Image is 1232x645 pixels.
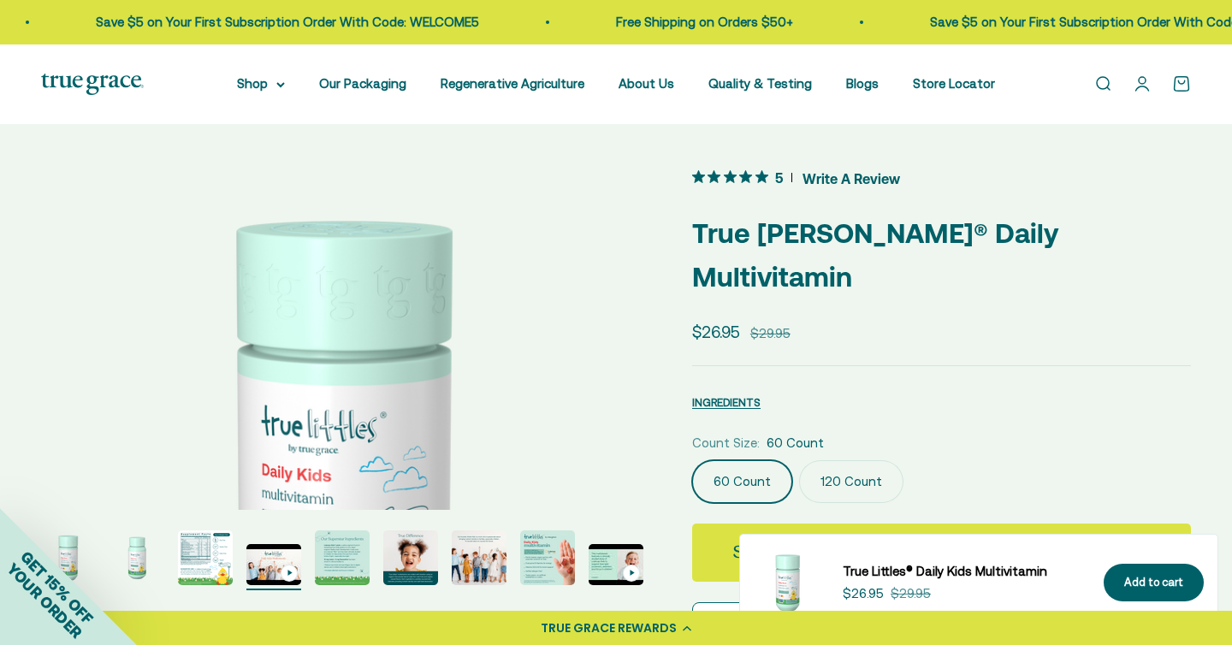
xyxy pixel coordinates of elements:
button: Go to item 7 [452,530,506,590]
compare-at-price: $29.95 [891,583,931,604]
p: True [PERSON_NAME]® Daily Multivitamin [692,211,1191,299]
a: Free Shipping on Orders $50+ [616,15,793,29]
sale-price: $26.95 [843,583,884,604]
a: Quality & Testing [708,76,812,91]
img: True Littles® Daily Kids Multivitamin [754,548,822,617]
span: INGREDIENTS [692,396,761,409]
div: Add to cart [1124,574,1183,592]
button: 5 out 5 stars rating in total 4 reviews. Jump to reviews. [692,165,900,191]
span: 5 [775,168,783,186]
button: Go to item 2 [110,530,164,590]
a: Our Packaging [319,76,406,91]
compare-at-price: $29.95 [750,323,791,344]
img: True Littles® Daily Kids Multivitamin [452,530,506,585]
p: Save $5 on Your First Subscription Order With Code: WELCOME5 [96,12,479,33]
a: Store Locator [913,76,995,91]
legend: Count Size: [692,433,760,453]
button: Go to item 3 [178,530,233,590]
a: True Littles® Daily Kids Multivitamin [843,561,1083,582]
button: Go to item 8 [520,530,575,590]
strong: Save $5 on your first subscription with code: WELCOME5 [733,541,1149,564]
div: TRUE GRACE REWARDS [541,619,677,637]
button: INGREDIENTS [692,392,761,412]
img: True Littles® Daily Kids Multivitamin [520,530,575,585]
button: Go to item 5 [315,530,370,590]
summary: Shop [237,74,285,94]
img: True Littles® Daily Kids Multivitamin [383,530,438,585]
img: True Littles® Daily Kids Multivitamin [110,530,164,585]
span: GET 15% OFF [17,547,97,627]
span: 60 Count [767,433,824,453]
button: Go to item 9 [589,544,643,590]
a: Regenerative Agriculture [441,76,584,91]
img: True Littles® Daily Kids Multivitamin [178,530,233,585]
a: About Us [619,76,674,91]
span: YOUR ORDER [3,559,86,642]
span: Write A Review [803,165,900,191]
a: Blogs [846,76,879,91]
button: Add to cart [1104,564,1204,602]
button: Go to item 4 [246,544,301,590]
sale-price: $26.95 [692,319,740,345]
img: True Littles® Daily Kids Multivitamin [315,530,370,585]
button: Go to item 6 [383,530,438,590]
